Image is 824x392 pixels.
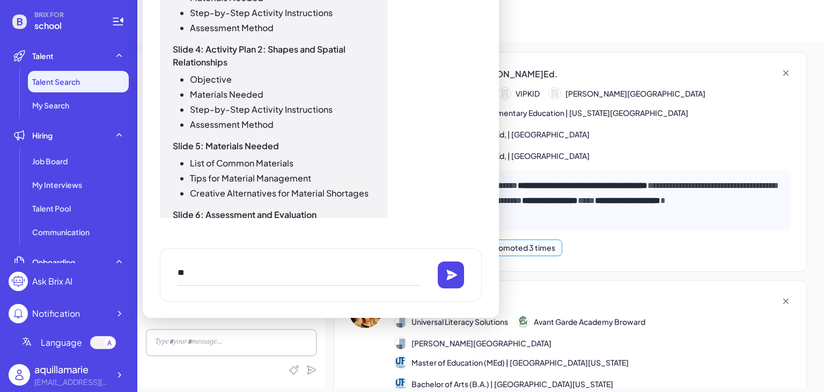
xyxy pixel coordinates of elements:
span: BRIX FOR [34,11,99,19]
span: Onboarding [32,257,75,267]
span: Communication [32,227,90,237]
img: 215.jpg [395,378,407,390]
div: aboyd@wsfcs.k12.nc.us [34,376,109,388]
span: Hiring [32,130,53,141]
span: Job Board [32,156,68,166]
span: Talent Search [32,76,80,87]
span: Master of Education - MEd, | [GEOGRAPHIC_DATA] [411,150,590,162]
span: [PERSON_NAME][GEOGRAPHIC_DATA] [411,338,551,349]
img: 公司logo [395,337,407,349]
img: user_logo.png [9,364,30,386]
div: Promoted 3 times [491,242,555,253]
div: aquillamarie [34,362,109,376]
span: Talent Pool [32,203,71,214]
span: Bachelor of Arts (B.A.) | [GEOGRAPHIC_DATA][US_STATE] [411,379,613,390]
span: My Search [32,100,69,111]
span: Universal Literacy Solutions [411,316,508,328]
span: My Interviews [32,179,82,190]
div: Notification [32,307,80,320]
span: Language [41,336,82,349]
span: Avant Garde Academy Broward [534,316,645,328]
span: Talent [32,50,54,61]
span: [PERSON_NAME][GEOGRAPHIC_DATA] [565,88,705,99]
span: Bachelor of Science ,Elementary Education | [US_STATE][GEOGRAPHIC_DATA] [411,107,688,119]
span: school [34,19,99,32]
span: Master of Education - MEd, | [GEOGRAPHIC_DATA] [411,129,590,140]
img: 公司logo [517,316,529,328]
span: VIPKID [516,88,540,99]
div: Ask Brix AI [32,275,72,288]
img: 215.jpg [395,357,407,368]
img: 公司logo [395,316,407,328]
span: Master of Education (MEd) | [GEOGRAPHIC_DATA][US_STATE] [411,357,629,368]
